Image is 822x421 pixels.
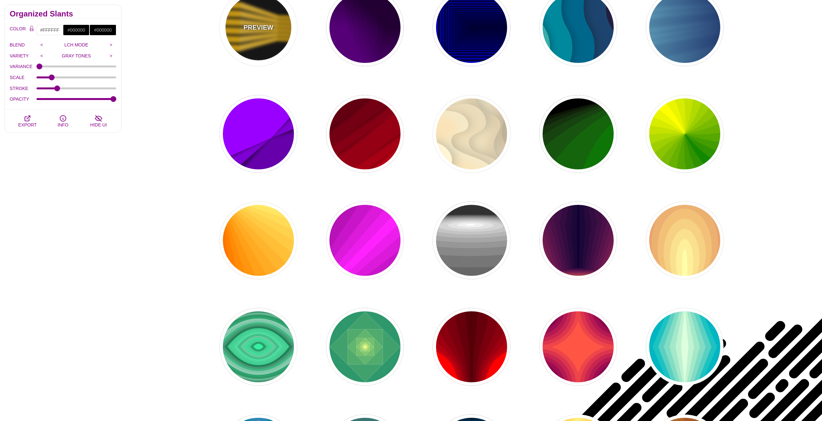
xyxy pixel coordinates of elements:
input: > [106,40,116,50]
button: candle flame rings abstract background [646,202,723,279]
button: black and white flat gradient ripple background [433,202,510,279]
button: outward diamonds shape echo in gradient color blend [646,308,723,386]
button: green to black rings rippling away from corner [539,95,617,173]
span: HIDE UI [90,122,107,127]
button: EXPORT [10,110,45,132]
button: Green to yellow squares and diamonds in each other [326,308,404,386]
input: < [36,40,47,50]
button: corner ripple symmetrical ring background [539,308,617,386]
span: INFO [57,122,68,127]
button: yellow to green flat gradient petals [646,95,723,173]
button: Pink stripe rays angled torward corner [326,202,404,279]
button: sand colored waves and dunes in SVG style [433,95,510,173]
input: GRAY TONES [47,51,106,61]
button: yellow to orange flat gradient pointing away from corner [220,202,297,279]
button: red fabric layers with shadow ripples [326,95,404,173]
input: < [36,51,47,61]
label: SCALE [10,73,36,82]
button: HIDE UI [81,110,116,132]
button: purple to yellow tall hexagon flat gradient [539,202,617,279]
label: VARIETY [10,52,36,60]
label: STROKE [10,84,36,93]
p: LCH MODE [47,42,106,47]
p: PREVIEW [244,23,273,32]
label: COLOR [10,25,27,35]
label: VARIANCE [10,62,36,71]
input: > [106,51,116,61]
button: green pointed oval football rings [220,308,297,386]
button: Color Lock [27,25,36,34]
span: EXPORT [18,122,36,127]
h2: Organized Slants [10,11,116,16]
button: red funnel shaped curvy stripes [433,308,510,386]
label: BLEND [10,41,36,49]
button: INFO [45,110,81,132]
label: OPACITY [10,95,36,103]
button: purple background with crossing sliced corner with shadows [220,95,297,173]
